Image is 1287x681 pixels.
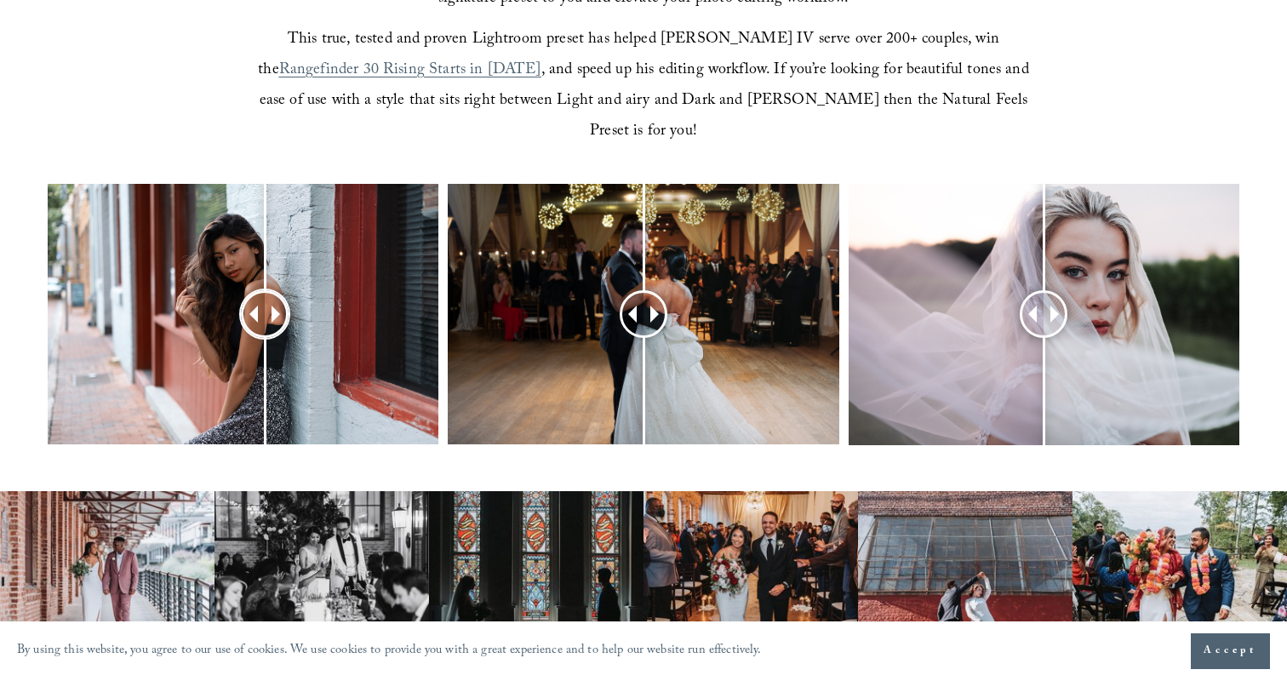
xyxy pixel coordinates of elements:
img: Elegant bride and groom first look photography [429,491,643,653]
img: Rustic Raleigh wedding venue couple down the aisle [643,491,858,653]
a: Rangefinder 30 Rising Starts in [DATE] [279,58,541,84]
img: Raleigh wedding photographer couple dance [858,491,1072,653]
img: Breathtaking mountain wedding venue in NC [1072,491,1287,653]
img: Best Raleigh wedding venue reception toast [214,491,429,653]
button: Accept [1191,633,1270,669]
p: By using this website, you agree to our use of cookies. We use cookies to provide you with a grea... [17,639,762,664]
span: This true, tested and proven Lightroom preset has helped [PERSON_NAME] IV serve over 200+ couples... [258,27,1004,84]
span: , and speed up his editing workflow. If you’re looking for beautiful tones and ease of use with a... [260,58,1033,146]
span: Accept [1204,643,1257,660]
